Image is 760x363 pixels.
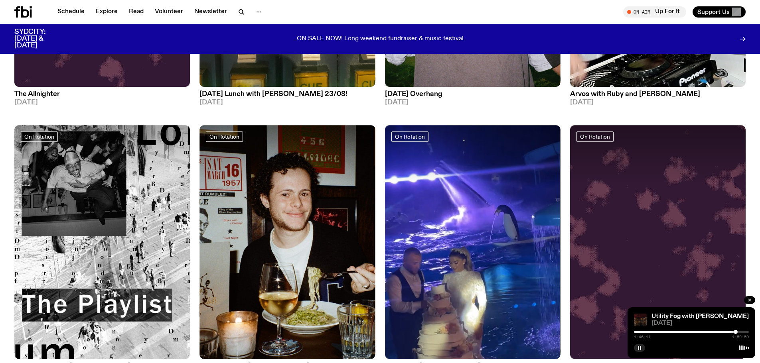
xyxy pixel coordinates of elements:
[124,6,148,18] a: Read
[24,134,54,140] span: On Rotation
[14,87,190,106] a: The Allnighter[DATE]
[150,6,188,18] a: Volunteer
[634,335,651,339] span: 1:46:11
[395,134,425,140] span: On Rotation
[693,6,746,18] button: Support Us
[391,131,428,142] a: On Rotation
[570,99,746,106] span: [DATE]
[580,134,610,140] span: On Rotation
[190,6,232,18] a: Newsletter
[697,8,730,16] span: Support Us
[651,320,749,326] span: [DATE]
[623,6,686,18] button: On AirUp For It
[91,6,122,18] a: Explore
[576,131,614,142] a: On Rotation
[21,131,58,142] a: On Rotation
[385,99,561,106] span: [DATE]
[14,29,65,49] h3: SYDCITY: [DATE] & [DATE]
[570,87,746,106] a: Arvos with Ruby and [PERSON_NAME][DATE]
[209,134,239,140] span: On Rotation
[651,313,749,320] a: Utility Fog with [PERSON_NAME]
[206,131,243,142] a: On Rotation
[199,87,375,106] a: [DATE] Lunch with [PERSON_NAME] 23/08![DATE]
[199,125,375,359] img: Sam blankly stares at the camera, brightly lit by a camera flash wearing a hat collared shirt and...
[732,335,749,339] span: 1:59:59
[297,35,464,43] p: ON SALE NOW! Long weekend fundraiser & music festival
[199,99,375,106] span: [DATE]
[634,314,647,326] img: Cover to (SAFETY HAZARD) مخاطر السلامة by electroneya, MARTINA and TNSXORDS
[53,6,89,18] a: Schedule
[199,91,375,98] h3: [DATE] Lunch with [PERSON_NAME] 23/08!
[14,91,190,98] h3: The Allnighter
[570,91,746,98] h3: Arvos with Ruby and [PERSON_NAME]
[385,87,561,106] a: [DATE] Overhang[DATE]
[385,91,561,98] h3: [DATE] Overhang
[14,99,190,106] span: [DATE]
